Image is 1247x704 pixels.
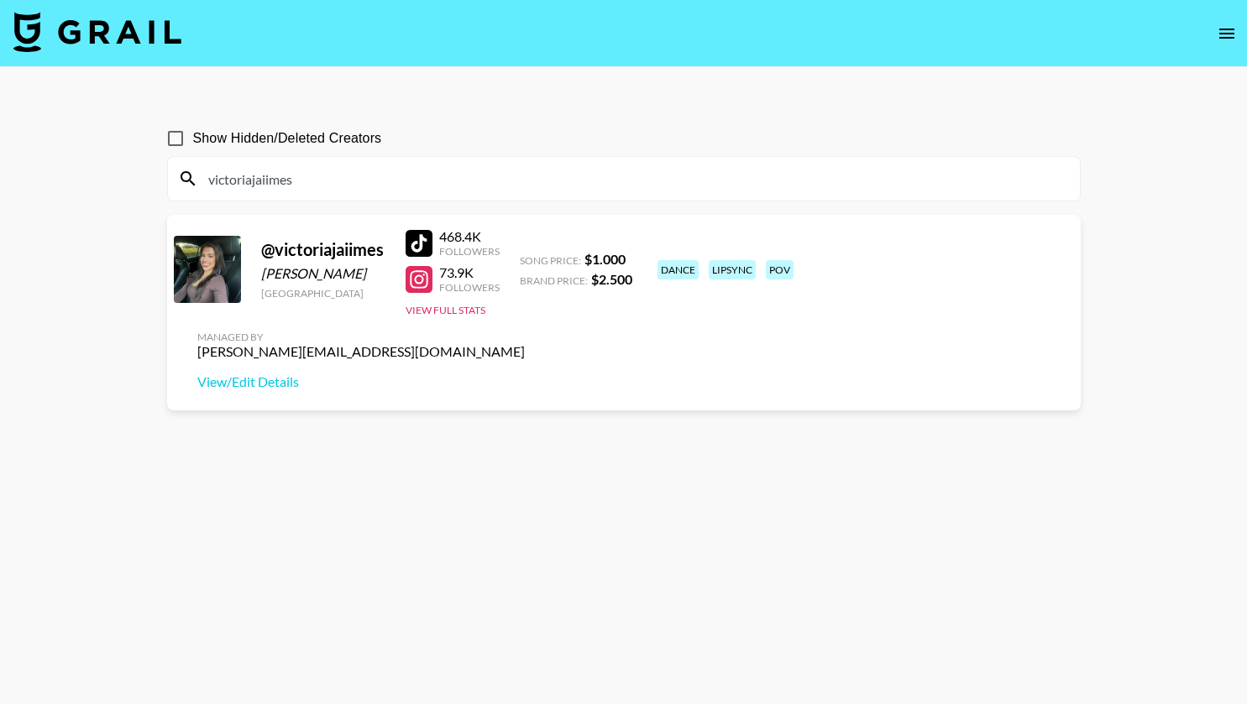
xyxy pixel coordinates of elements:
div: Followers [439,281,500,294]
div: pov [766,260,794,279]
div: 468.4K [439,228,500,245]
div: [PERSON_NAME][EMAIL_ADDRESS][DOMAIN_NAME] [197,343,525,360]
div: dance [658,260,699,279]
div: Managed By [197,331,525,343]
button: View Full Stats [406,304,485,316]
div: lipsync [709,260,756,279]
div: Followers [439,245,500,258]
strong: $ 2.500 [591,271,632,287]
div: @ victoriajaiimes [261,239,385,260]
input: Search by User Name [198,165,1070,192]
div: [PERSON_NAME] [261,265,385,282]
span: Brand Price: [520,274,588,287]
button: open drawer [1210,17,1244,50]
span: Show Hidden/Deleted Creators [193,128,382,149]
a: View/Edit Details [197,373,525,390]
span: Song Price: [520,254,581,267]
img: Grail Talent [13,12,181,52]
strong: $ 1.000 [584,251,626,267]
div: 73.9K [439,264,500,281]
div: [GEOGRAPHIC_DATA] [261,287,385,300]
